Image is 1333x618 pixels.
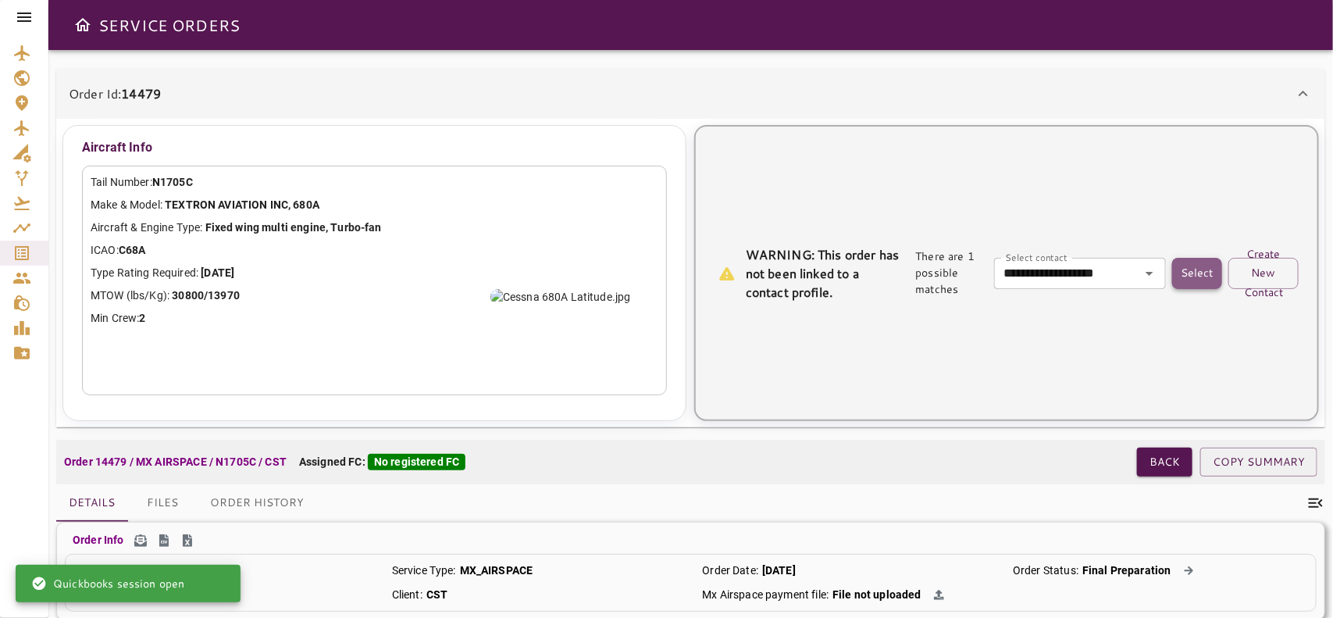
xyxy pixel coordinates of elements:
[73,532,124,548] p: Order Info
[91,310,658,327] p: Min Crew:
[98,13,240,38] h6: SERVICE ORDERS
[1139,263,1160,284] button: Open
[1137,448,1192,477] button: Back
[91,197,658,213] p: Make & Model:
[490,289,631,305] img: Cessna 680A Latitude.jpg
[1013,563,1078,578] p: Order Status :
[56,484,127,522] button: Details
[82,134,667,162] p: Aircraft Info
[832,587,921,602] p: File not uploaded
[165,198,319,211] b: TEXTRON AVIATION INC, 680A
[703,563,759,578] p: Order Date :
[392,587,422,602] p: Client :
[139,312,145,324] b: 2
[460,563,533,578] p: MX_AIRSPACE
[746,245,903,302] p: WARNING: This order has not been linked to a contact profile.
[67,9,98,41] button: Open drawer
[177,530,198,551] span: Operation Details
[91,220,658,236] p: Aircraft & Engine Type:
[426,587,447,602] p: CST
[928,587,950,603] button: Action
[130,530,151,551] span: Send SENEAM Email
[91,174,658,191] p: Tail Number:
[1178,563,1200,579] button: Action
[69,84,161,103] p: Order Id:
[201,266,234,279] b: [DATE]
[154,530,174,551] span: SENEAM CSV
[1228,258,1299,289] button: Create New Contact
[56,69,1325,119] div: Order Id:14479
[152,176,193,188] b: N1705C
[1082,563,1171,578] p: Final Preparation
[1172,258,1222,289] button: Select
[91,265,658,281] p: Type Rating Required:
[703,587,829,602] p: Mx Airspace payment file :
[762,563,796,578] p: [DATE]
[91,242,658,259] p: ICAO:
[198,484,316,522] button: Order History
[1200,448,1317,477] button: COPY SUMMARY
[1005,251,1067,264] label: Select contact
[121,84,161,102] b: 14479
[56,119,1325,427] div: Order Id:14479
[368,454,465,470] div: No registered FC
[392,563,456,578] p: Service Type :
[205,221,382,234] b: Fixed wing multi engine, Turbo-fan
[119,244,146,256] b: C68A
[299,454,465,470] p: Assigned FC:
[64,454,287,470] p: Order 14479 / MX AIRSPACE / N1705C / CST
[172,289,240,302] b: 30800/13970
[31,570,184,598] div: Quickbooks session open
[915,248,982,298] p: There are 1 possible matches
[91,288,658,304] p: MTOW (lbs/Kg):
[127,484,198,522] button: Files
